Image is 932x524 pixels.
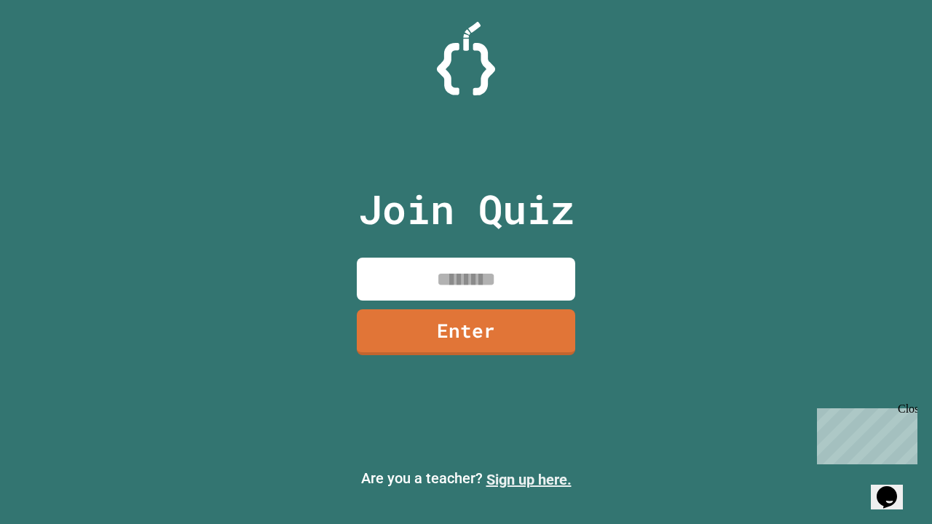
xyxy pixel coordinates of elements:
a: Sign up here. [486,471,572,488]
div: Chat with us now!Close [6,6,100,92]
a: Enter [357,309,575,355]
iframe: chat widget [811,402,917,464]
img: Logo.svg [437,22,495,95]
p: Are you a teacher? [12,467,920,491]
p: Join Quiz [358,179,574,239]
iframe: chat widget [871,466,917,509]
